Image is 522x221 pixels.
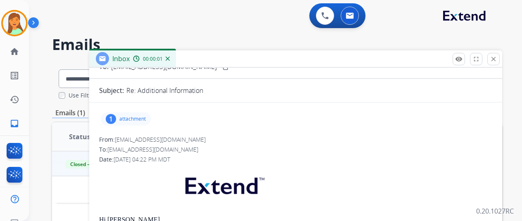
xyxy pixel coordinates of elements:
[476,206,514,216] p: 0.20.1027RC
[126,86,203,95] p: Re: Additional Information
[69,91,125,100] label: Use Filters In Search
[9,95,19,105] mat-icon: history
[99,145,492,154] div: To:
[472,55,480,63] mat-icon: fullscreen
[9,71,19,81] mat-icon: list_alt
[114,155,170,163] span: [DATE] 04:22 PM MDT
[119,116,146,122] p: attachment
[69,132,90,142] span: Status
[9,47,19,57] mat-icon: home
[52,108,88,118] p: Emails (1)
[65,160,111,169] span: Closed – Solved
[143,56,163,62] span: 00:00:01
[106,114,116,124] div: 1
[107,145,198,153] span: [EMAIL_ADDRESS][DOMAIN_NAME]
[3,12,26,35] img: avatar
[99,135,492,144] div: From:
[112,54,130,63] span: Inbox
[99,155,492,164] div: Date:
[455,55,463,63] mat-icon: remove_red_eye
[9,119,19,128] mat-icon: inbox
[52,36,502,53] h2: Emails
[175,168,273,200] img: extend.png
[490,55,497,63] mat-icon: close
[99,86,124,95] p: Subject:
[115,135,206,143] span: [EMAIL_ADDRESS][DOMAIN_NAME]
